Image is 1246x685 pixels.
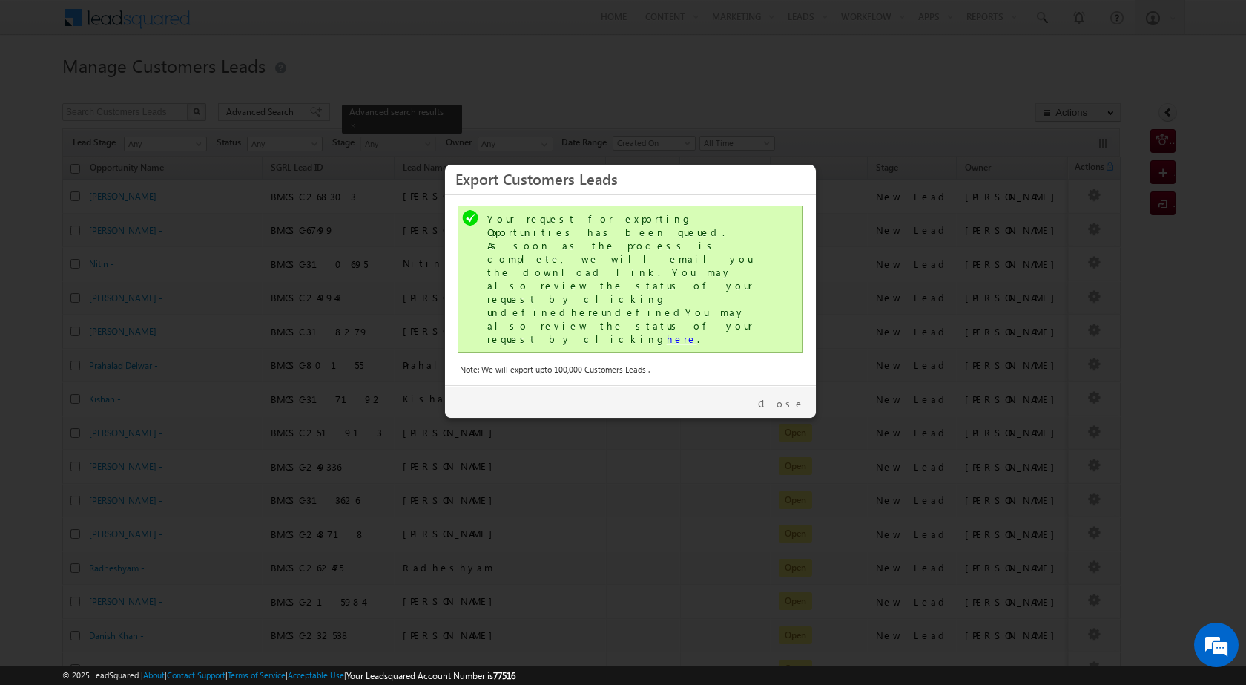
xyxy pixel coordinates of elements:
[217,457,269,477] em: Submit
[493,670,515,681] span: 77516
[19,137,271,445] textarea: Type your message and click 'Submit'
[25,78,62,97] img: d_60004797649_company_0_60004797649
[62,669,515,683] span: © 2025 LeadSquared | | | | |
[758,397,805,410] a: Close
[487,212,777,346] div: Your request for exporting Opportunities has been queued. As soon as the process is complete, we ...
[243,7,279,43] div: Minimize live chat window
[77,78,249,97] div: Leave a message
[228,670,286,680] a: Terms of Service
[288,670,344,680] a: Acceptable Use
[455,165,805,191] h3: Export Customers Leads
[167,670,225,680] a: Contact Support
[346,670,515,681] span: Your Leadsquared Account Number is
[460,363,801,376] div: Note: We will export upto 100,000 Customers Leads .
[143,670,165,680] a: About
[667,332,697,345] a: here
